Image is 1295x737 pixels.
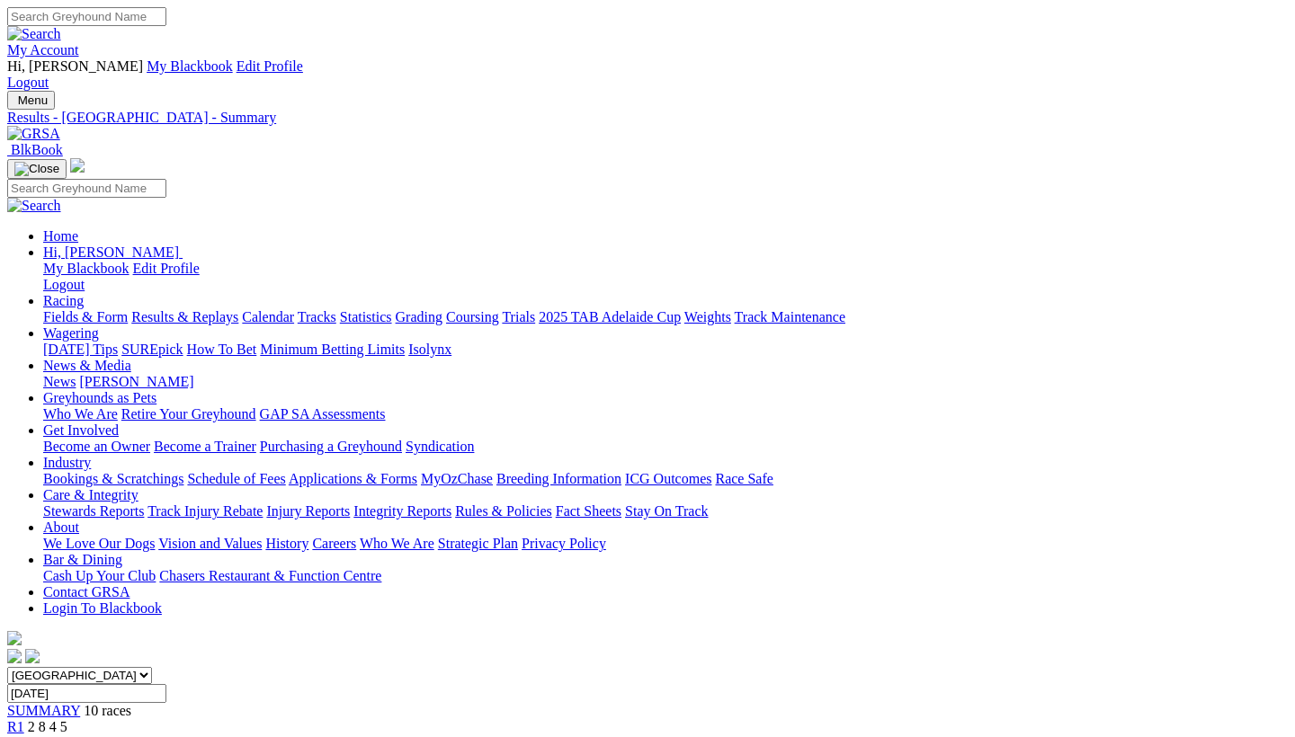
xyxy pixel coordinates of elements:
[43,584,129,599] a: Contact GRSA
[7,159,67,179] button: Toggle navigation
[43,536,1288,552] div: About
[79,374,193,389] a: [PERSON_NAME]
[11,142,63,157] span: BlkBook
[43,406,118,422] a: Who We Are
[43,325,99,341] a: Wagering
[187,471,285,486] a: Schedule of Fees
[43,568,1288,584] div: Bar & Dining
[43,342,118,357] a: [DATE] Tips
[496,471,621,486] a: Breeding Information
[7,42,79,58] a: My Account
[7,179,166,198] input: Search
[43,244,183,260] a: Hi, [PERSON_NAME]
[265,536,308,551] a: History
[159,568,381,583] a: Chasers Restaurant & Function Centre
[237,58,303,74] a: Edit Profile
[625,471,711,486] a: ICG Outcomes
[289,471,417,486] a: Applications & Forms
[43,503,1288,519] div: Care & Integrity
[684,309,731,324] a: Weights
[353,503,451,519] a: Integrity Reports
[7,684,166,703] input: Select date
[438,536,518,551] a: Strategic Plan
[43,374,1288,390] div: News & Media
[446,309,499,324] a: Coursing
[7,91,55,110] button: Toggle navigation
[43,422,119,438] a: Get Involved
[7,649,22,663] img: facebook.svg
[43,293,84,308] a: Racing
[187,342,257,357] a: How To Bet
[131,309,238,324] a: Results & Replays
[158,536,262,551] a: Vision and Values
[18,93,48,107] span: Menu
[25,649,40,663] img: twitter.svg
[147,503,263,519] a: Track Injury Rebate
[43,228,78,244] a: Home
[43,536,155,551] a: We Love Our Dogs
[7,142,63,157] a: BlkBook
[28,719,67,734] span: 2 8 4 5
[43,503,144,519] a: Stewards Reports
[298,309,336,324] a: Tracks
[260,439,402,454] a: Purchasing a Greyhound
[43,471,183,486] a: Bookings & Scratchings
[43,519,79,535] a: About
[43,600,162,616] a: Login To Blackbook
[14,162,59,176] img: Close
[70,158,85,173] img: logo-grsa-white.png
[133,261,200,276] a: Edit Profile
[625,503,708,519] a: Stay On Track
[266,503,350,519] a: Injury Reports
[43,358,131,373] a: News & Media
[147,58,233,74] a: My Blackbook
[7,26,61,42] img: Search
[7,703,80,718] a: SUMMARY
[312,536,356,551] a: Careers
[121,406,256,422] a: Retire Your Greyhound
[43,552,122,567] a: Bar & Dining
[154,439,256,454] a: Become a Trainer
[7,719,24,734] a: R1
[43,390,156,405] a: Greyhounds as Pets
[556,503,621,519] a: Fact Sheets
[522,536,606,551] a: Privacy Policy
[7,58,143,74] span: Hi, [PERSON_NAME]
[43,374,76,389] a: News
[421,471,493,486] a: MyOzChase
[7,58,1288,91] div: My Account
[43,261,129,276] a: My Blackbook
[7,110,1288,126] a: Results - [GEOGRAPHIC_DATA] - Summary
[43,261,1288,293] div: Hi, [PERSON_NAME]
[242,309,294,324] a: Calendar
[408,342,451,357] a: Isolynx
[260,406,386,422] a: GAP SA Assessments
[260,342,405,357] a: Minimum Betting Limits
[43,406,1288,422] div: Greyhounds as Pets
[43,439,1288,455] div: Get Involved
[43,309,1288,325] div: Racing
[406,439,474,454] a: Syndication
[7,126,60,142] img: GRSA
[396,309,442,324] a: Grading
[84,703,131,718] span: 10 races
[340,309,392,324] a: Statistics
[43,439,150,454] a: Become an Owner
[7,75,49,90] a: Logout
[43,487,138,502] a: Care & Integrity
[715,471,773,486] a: Race Safe
[43,342,1288,358] div: Wagering
[735,309,845,324] a: Track Maintenance
[7,198,61,214] img: Search
[360,536,434,551] a: Who We Are
[539,309,681,324] a: 2025 TAB Adelaide Cup
[43,277,85,292] a: Logout
[7,631,22,645] img: logo-grsa-white.png
[502,309,535,324] a: Trials
[121,342,183,357] a: SUREpick
[7,7,166,26] input: Search
[43,455,91,470] a: Industry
